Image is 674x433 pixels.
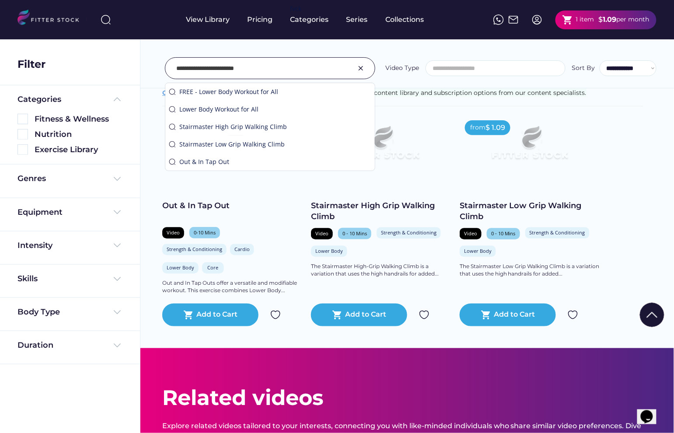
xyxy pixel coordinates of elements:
[17,114,28,124] img: Rectangle%205126.svg
[576,15,594,24] div: 1 item
[169,88,176,95] img: search-normal.svg
[385,15,424,24] div: Collections
[325,115,437,178] img: Frame%2079%20%281%29.svg
[17,240,52,251] div: Intensity
[197,310,238,320] div: Add to Cart
[179,122,371,131] div: Stairmaster High Grip Walking Climb
[169,141,176,148] img: search-normal.svg
[112,94,122,105] img: Frame%20%285%29.svg
[167,246,222,252] div: Strength & Conditioning
[206,264,220,271] div: Core
[17,94,61,105] div: Categories
[464,230,477,237] div: Video
[481,310,491,320] button: shopping_cart
[17,340,53,351] div: Duration
[460,200,600,222] div: Stairmaster Low Grip Walking Climb
[568,310,578,320] img: Group%201000002324.svg
[179,105,371,114] div: Lower Body Workout for All
[162,89,228,97] a: Get an Expert Demo
[167,229,180,236] div: Video
[35,114,122,125] div: Fitness & Wellness
[470,123,485,132] div: from
[17,207,63,218] div: Equipment
[167,264,194,271] div: Lower Body
[464,248,492,254] div: Lower Body
[493,14,504,25] img: meteor-icons_whatsapp%20%281%29.svg
[169,158,176,165] img: search-normal.svg
[508,14,519,25] img: Frame%2051.svg
[247,15,272,24] div: Pricing
[603,15,617,24] strong: 1.09
[494,310,535,320] div: Add to Cart
[162,383,323,412] div: Related videos
[112,240,122,251] img: Frame%20%284%29.svg
[169,123,176,130] img: search-normal.svg
[17,273,39,284] div: Skills
[186,15,230,24] div: View Library
[169,106,176,113] img: search-normal.svg
[381,229,437,236] div: Strength & Conditioning
[270,310,281,320] img: Group%201000002324.svg
[346,310,387,320] div: Add to Cart
[460,263,600,278] div: The Stairmaster Low Grip Walking Climb is a variation that uses the high handrails for added...
[572,64,595,73] div: Sort By
[599,15,603,24] div: $
[35,144,122,155] div: Exercise Library
[290,15,328,24] div: Categories
[530,229,585,236] div: Strength & Conditioning
[311,263,451,278] div: The Stairmaster High-Grip Walking Climb is a variation that uses the high handrails for added...
[112,340,122,351] img: Frame%20%284%29.svg
[179,87,371,96] div: FREE - Lower Body Workout for All
[315,248,343,254] div: Lower Body
[315,230,328,237] div: Video
[637,398,665,424] iframe: chat widget
[162,200,302,211] div: Out & In Tap Out
[617,15,650,24] div: per month
[162,279,302,294] div: Out and In Tap Outs offer a versatile and modifiable workout. This exercise combines Lower Body...
[112,274,122,284] img: Frame%20%284%29.svg
[311,200,451,222] div: Stairmaster High Grip Walking Climb
[17,129,28,140] img: Rectangle%205126.svg
[342,230,367,237] div: 0 - 10 Mins
[332,310,342,320] button: shopping_cart
[17,144,28,155] img: Rectangle%205126.svg
[419,310,430,320] img: Group%201000002324.svg
[562,14,573,25] button: shopping_cart
[385,64,419,73] div: Video Type
[532,14,542,25] img: profile-circle.svg
[112,174,122,184] img: Frame%20%284%29.svg
[112,207,122,217] img: Frame%20%284%29.svg
[17,57,45,72] div: Filter
[491,230,516,237] div: 0 - 10 Mins
[17,173,46,184] div: Genres
[179,157,371,166] div: Out & In Tap Out
[17,10,87,28] img: LOGO.svg
[112,307,122,318] img: Frame%20%284%29.svg
[194,229,216,236] div: 0-10 Mins
[234,246,250,252] div: Cardio
[485,123,505,133] div: $ 1.09
[17,307,60,318] div: Body Type
[474,115,586,178] img: Frame%2079%20%281%29.svg
[35,129,122,140] div: Nutrition
[346,15,368,24] div: Series
[183,310,194,320] button: shopping_cart
[179,140,371,149] div: Stairmaster Low Grip Walking Climb
[101,14,111,25] img: search-normal%203.svg
[356,63,366,73] img: Group%201000002326.svg
[640,303,664,327] img: Group%201000002322%20%281%29.svg
[242,89,587,97] span: personalized walkthrough of our premium content library and subscription options from our content...
[290,4,301,13] div: fvck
